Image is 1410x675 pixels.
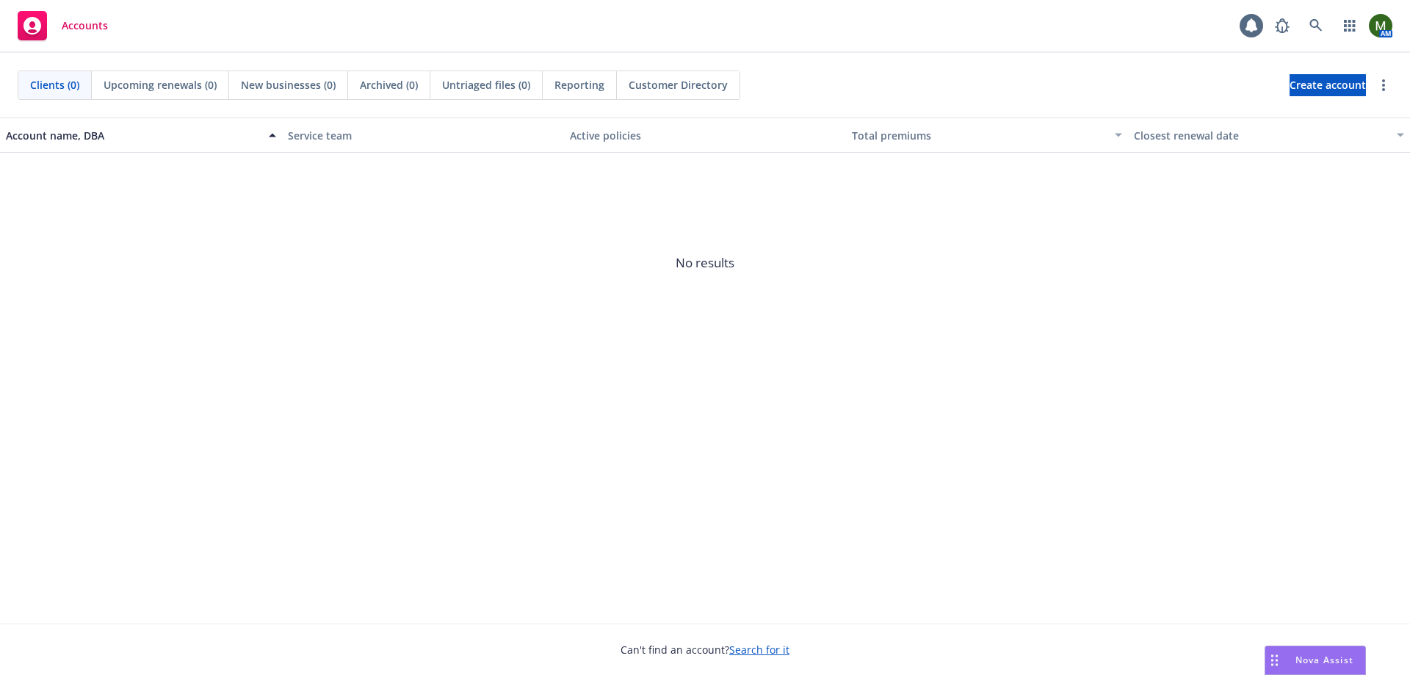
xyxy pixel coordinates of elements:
div: Account name, DBA [6,128,260,143]
span: Upcoming renewals (0) [104,77,217,93]
button: Closest renewal date [1128,118,1410,153]
span: Can't find an account? [621,642,789,657]
img: photo [1369,14,1392,37]
span: New businesses (0) [241,77,336,93]
span: Customer Directory [629,77,728,93]
a: Switch app [1335,11,1364,40]
span: Nova Assist [1295,654,1353,666]
a: Search for it [729,643,789,657]
span: Reporting [554,77,604,93]
span: Accounts [62,20,108,32]
div: Service team [288,128,558,143]
div: Active policies [570,128,840,143]
a: Accounts [12,5,114,46]
button: Total premiums [846,118,1128,153]
div: Total premiums [852,128,1106,143]
span: Clients (0) [30,77,79,93]
span: Archived (0) [360,77,418,93]
a: Search [1301,11,1331,40]
button: Active policies [564,118,846,153]
button: Service team [282,118,564,153]
div: Closest renewal date [1134,128,1388,143]
span: Untriaged files (0) [442,77,530,93]
a: Create account [1290,74,1366,96]
button: Nova Assist [1265,646,1366,675]
div: Drag to move [1265,646,1284,674]
span: Create account [1290,71,1366,99]
a: Report a Bug [1268,11,1297,40]
a: more [1375,76,1392,94]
